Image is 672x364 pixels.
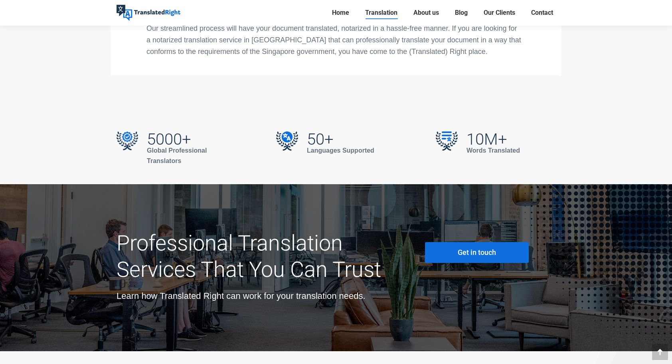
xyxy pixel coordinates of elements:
[147,147,207,164] strong: Global Professional Translators
[117,5,180,21] img: Translated Right
[531,9,553,17] span: Contact
[425,242,529,263] a: Get in touch
[117,291,401,301] div: Learn how Translated Right can work for your translation needs.
[484,9,515,17] span: Our Clients
[363,7,400,18] a: Translation
[453,7,470,18] a: Blog
[147,133,236,145] h2: 5000+
[332,9,349,17] span: Home
[466,133,520,145] h2: 10M+
[365,9,397,17] span: Translation
[307,147,374,154] strong: Languages Supported
[307,133,374,145] h2: 50+
[466,147,520,154] strong: Words Translated
[481,7,518,18] a: Our Clients
[529,7,555,18] a: Contact
[117,131,138,150] img: 5000+
[455,9,468,17] span: Blog
[330,7,352,18] a: Home
[436,131,458,151] img: 10M+
[117,230,401,283] h2: Professional Translation Services That You Can Trust
[146,23,522,57] p: Our streamlined process will have your document translated, notarized in a hassle-free manner. If...
[276,131,298,151] img: 50+
[411,7,441,18] a: About us
[413,9,439,17] span: About us
[458,249,496,257] span: Get in touch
